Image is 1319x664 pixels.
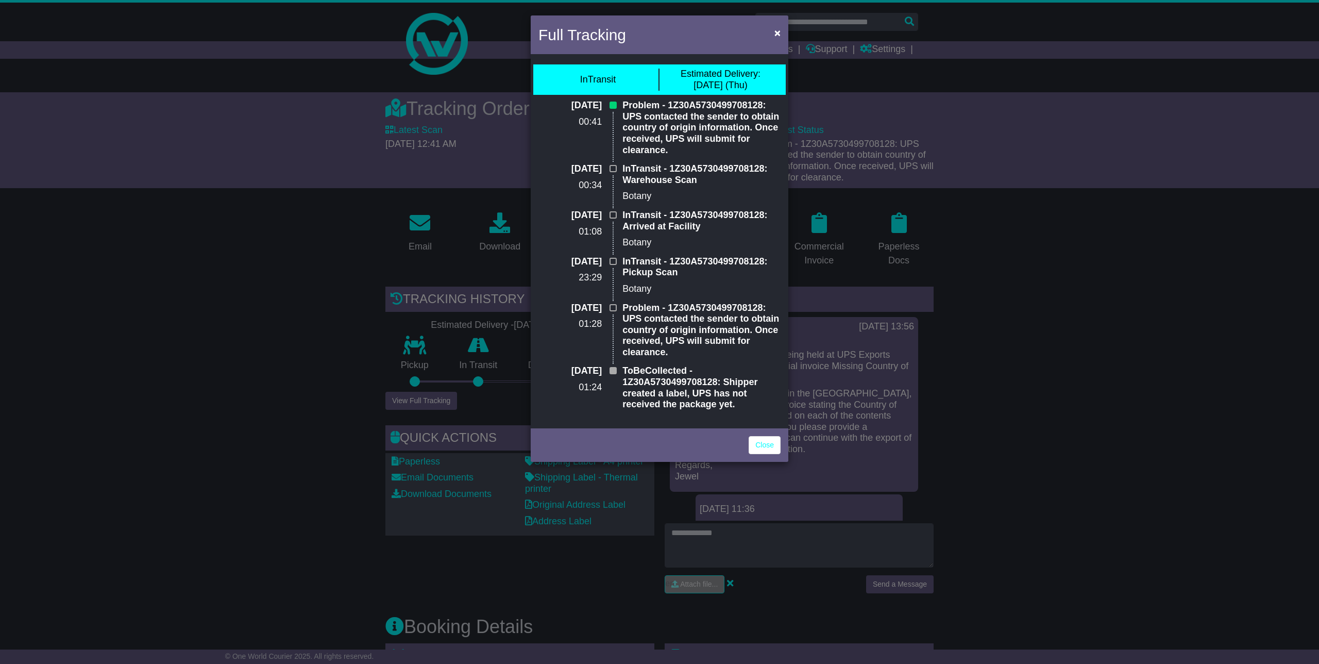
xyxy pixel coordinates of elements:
p: 01:28 [538,319,602,330]
p: 01:08 [538,226,602,238]
p: [DATE] [538,210,602,221]
p: [DATE] [538,256,602,268]
p: InTransit - 1Z30A5730499708128: Pickup Scan [622,256,781,278]
span: × [774,27,781,39]
p: [DATE] [538,303,602,314]
p: ToBeCollected - 1Z30A5730499708128: Shipper created a label, UPS has not received the package yet. [622,366,781,410]
p: 00:41 [538,117,602,128]
p: 23:29 [538,272,602,284]
p: Botany [622,237,781,248]
p: Problem - 1Z30A5730499708128: UPS contacted the sender to obtain country of origin information. O... [622,303,781,358]
p: InTransit - 1Z30A5730499708128: Warehouse Scan [622,163,781,186]
p: 01:24 [538,382,602,393]
p: Problem - 1Z30A5730499708128: UPS contacted the sender to obtain country of origin information. O... [622,100,781,156]
p: [DATE] [538,366,602,377]
div: InTransit [580,74,616,86]
p: [DATE] [538,100,602,111]
button: Close [769,22,786,43]
h4: Full Tracking [538,23,626,46]
span: Estimated Delivery: [681,69,760,79]
p: Botany [622,191,781,202]
div: [DATE] (Thu) [681,69,760,91]
p: InTransit - 1Z30A5730499708128: Arrived at Facility [622,210,781,232]
p: [DATE] [538,163,602,175]
p: 00:34 [538,180,602,191]
p: Botany [622,284,781,295]
a: Close [749,436,781,454]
